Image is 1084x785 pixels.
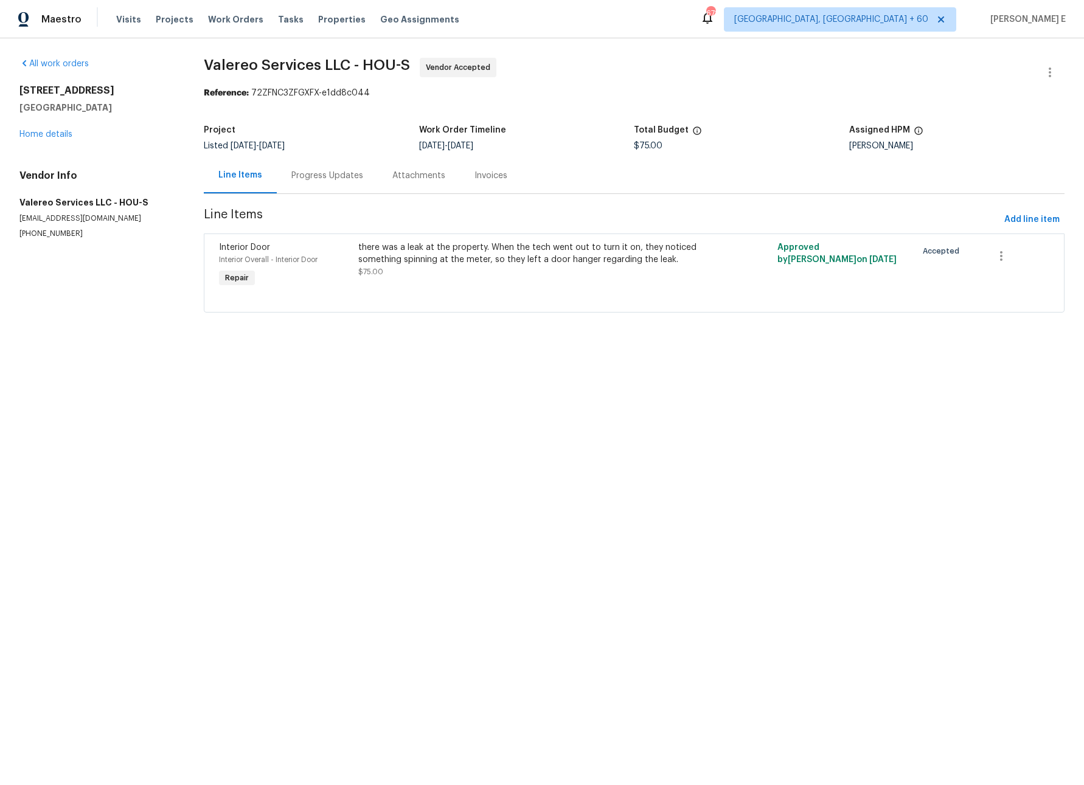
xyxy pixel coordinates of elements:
span: $75.00 [634,142,662,150]
a: Home details [19,130,72,139]
span: Maestro [41,13,82,26]
div: Progress Updates [291,170,363,182]
div: Attachments [392,170,445,182]
h5: Project [204,126,235,134]
span: Geo Assignments [380,13,459,26]
span: Valereo Services LLC - HOU-S [204,58,410,72]
div: there was a leak at the property. When the tech went out to turn it on, they noticed something sp... [358,241,700,266]
span: - [231,142,285,150]
h5: [GEOGRAPHIC_DATA] [19,102,175,114]
h2: [STREET_ADDRESS] [19,85,175,97]
a: All work orders [19,60,89,68]
span: Projects [156,13,193,26]
div: 72ZFNC3ZFGXFX-e1dd8c044 [204,87,1065,99]
span: [DATE] [259,142,285,150]
button: Add line item [999,209,1065,231]
span: Vendor Accepted [426,61,495,74]
span: [DATE] [448,142,473,150]
h5: Assigned HPM [849,126,910,134]
span: Repair [220,272,254,284]
span: [DATE] [231,142,256,150]
div: [PERSON_NAME] [849,142,1065,150]
span: Tasks [278,15,304,24]
span: [DATE] [419,142,445,150]
span: The hpm assigned to this work order. [914,126,923,142]
span: [PERSON_NAME] E [985,13,1066,26]
h4: Vendor Info [19,170,175,182]
span: Work Orders [208,13,263,26]
span: Accepted [923,245,964,257]
h5: Work Order Timeline [419,126,506,134]
span: Properties [318,13,366,26]
span: Approved by [PERSON_NAME] on [777,243,897,264]
div: Line Items [218,169,262,181]
span: Listed [204,142,285,150]
span: Interior Overall - Interior Door [219,256,318,263]
p: [EMAIL_ADDRESS][DOMAIN_NAME] [19,213,175,224]
b: Reference: [204,89,249,97]
span: Line Items [204,209,999,231]
div: 678 [706,7,715,19]
span: [DATE] [869,255,897,264]
span: Add line item [1004,212,1060,227]
span: $75.00 [358,268,383,275]
h5: Valereo Services LLC - HOU-S [19,196,175,209]
span: - [419,142,473,150]
div: Invoices [474,170,507,182]
span: [GEOGRAPHIC_DATA], [GEOGRAPHIC_DATA] + 60 [734,13,928,26]
p: [PHONE_NUMBER] [19,229,175,239]
span: Interior Door [219,243,270,252]
span: Visits [116,13,141,26]
h5: Total Budget [634,126,689,134]
span: The total cost of line items that have been proposed by Opendoor. This sum includes line items th... [692,126,702,142]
